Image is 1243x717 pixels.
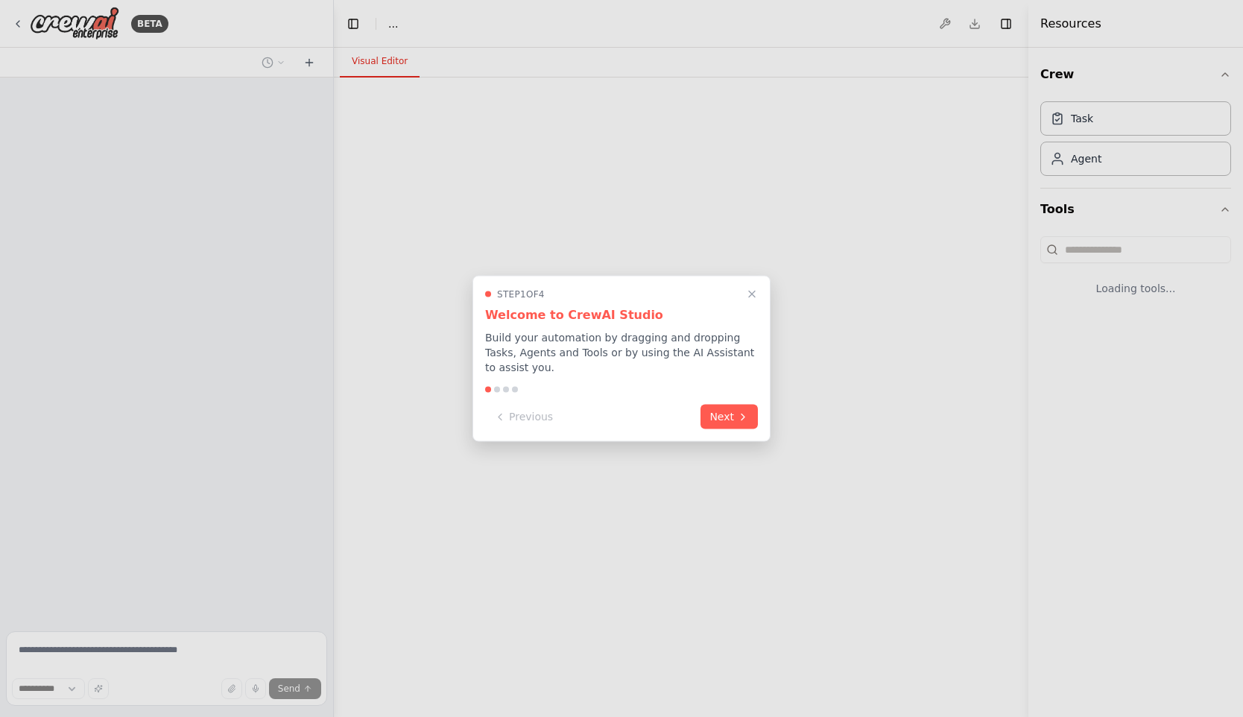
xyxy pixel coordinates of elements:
span: Step 1 of 4 [497,288,545,300]
button: Hide left sidebar [343,13,364,34]
h3: Welcome to CrewAI Studio [485,306,758,324]
button: Previous [485,405,562,429]
p: Build your automation by dragging and dropping Tasks, Agents and Tools or by using the AI Assista... [485,330,758,375]
button: Close walkthrough [743,285,761,303]
button: Next [700,405,758,429]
